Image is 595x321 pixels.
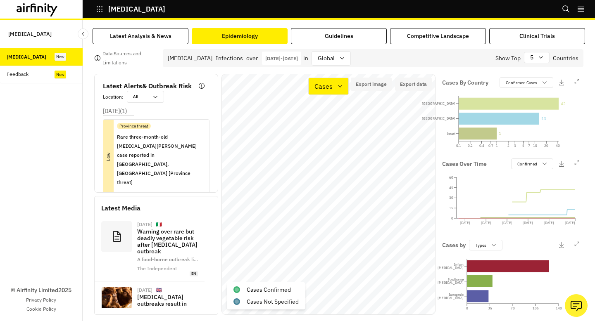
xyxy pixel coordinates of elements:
[488,306,492,310] tspan: 35
[449,293,464,297] tspan: Iatrogenic
[544,221,554,225] tspan: [DATE]
[475,242,486,248] p: Types
[407,32,469,40] div: Competitive Landscape
[565,294,588,317] button: Ask our analysts
[108,5,165,13] p: [MEDICAL_DATA]
[137,256,198,262] span: A food-borne outbreak li …
[442,78,488,87] p: Cases By Country
[101,203,211,213] p: Latest Media
[506,80,537,86] p: Confirmed Cases
[246,54,258,63] p: over
[96,2,165,16] button: [MEDICAL_DATA]
[222,74,435,314] canvas: Map
[502,221,512,225] tspan: [DATE]
[216,54,243,63] p: Infections
[102,49,156,67] p: Data Sources and Limitations
[499,131,501,136] tspan: 1
[466,306,468,310] tspan: 0
[523,221,533,225] tspan: [DATE]
[517,161,537,167] p: Confirmed
[422,101,455,106] tspan: [GEOGRAPHIC_DATA]
[103,81,192,91] p: Latest Alerts & Outbreak Risk
[168,54,212,63] div: [MEDICAL_DATA]
[325,32,353,40] div: Guidelines
[533,306,539,310] tspan: 105
[442,160,487,168] p: Cases Over Time
[530,53,533,62] p: 5
[449,206,453,210] tspan: 15
[456,144,461,148] tspan: 0.1
[102,287,132,317] img: image-source-agriland-kevin-beef-cattle-farm-scaled.jpg
[438,266,464,270] tspan: [MEDICAL_DATA]
[553,54,578,63] p: Countries
[528,144,530,148] tspan: 7
[55,53,66,61] div: New
[448,278,464,282] tspan: Foodborne
[451,216,453,220] tspan: 0
[449,175,453,179] tspan: 60
[522,144,524,148] tspan: 5
[454,262,464,267] tspan: Infant
[544,144,548,148] tspan: 20
[507,144,509,148] tspan: 2
[496,144,498,148] tspan: 1
[222,32,258,40] div: Epidemiology
[156,287,162,294] p: 🇬🇧
[7,53,46,61] div: [MEDICAL_DATA]
[262,52,301,65] button: Interact with the calendar and add the check-in date for your trip.
[247,297,299,306] p: Cases Not Specified
[11,286,71,295] p: © Airfinity Limited 2025
[449,196,453,200] tspan: 30
[78,28,88,39] button: Close Sidebar
[265,55,298,61] p: [DATE] - [DATE]
[519,32,555,40] div: Clinical Trials
[468,144,473,148] tspan: 0.2
[511,306,515,310] tspan: 70
[156,221,162,228] p: 🇮🇹
[541,116,546,121] tspan: 13
[103,93,124,101] p: Location :
[395,78,432,91] button: Export data
[119,123,148,129] p: Province threat
[314,81,333,91] p: Cases
[438,281,464,285] tspan: [MEDICAL_DATA]
[117,132,202,187] p: Rare three-month-old [MEDICAL_DATA][PERSON_NAME] case reported in [GEOGRAPHIC_DATA], [GEOGRAPHIC_...
[488,144,493,148] tspan: 0.7
[190,271,198,276] span: en
[26,305,56,313] a: Cookie Policy
[351,78,392,91] button: Export image
[447,132,455,136] tspan: Israel
[562,2,570,16] button: Search
[247,286,291,294] p: Cases Confirmed
[422,116,455,120] tspan: [GEOGRAPHIC_DATA]
[481,221,491,225] tspan: [DATE]
[137,266,177,271] div: The Independent
[137,288,152,293] div: [DATE]
[95,216,205,282] a: [DATE]🇮🇹Warning over rare but deadly vegetable risk after [MEDICAL_DATA] outbreakA food-borne out...
[442,241,466,250] p: Cases by
[561,101,566,106] tspan: 42
[94,52,156,65] button: Data Sources and Limitations
[556,144,560,148] tspan: 40
[55,71,66,78] div: New
[514,144,516,148] tspan: 3
[565,221,575,225] tspan: [DATE]
[137,222,152,227] div: [DATE]
[7,71,29,78] div: Feedback
[103,107,127,116] p: [DATE] ( 1 )
[479,144,484,148] tspan: 0.4
[71,151,145,162] p: Low
[8,26,52,42] p: [MEDICAL_DATA]
[137,228,198,255] p: Warning over rare but deadly vegetable risk after [MEDICAL_DATA] outbreak
[556,306,562,310] tspan: 140
[110,32,171,40] div: Latest Analysis & News
[495,54,521,63] p: Show Top
[26,296,56,304] a: Privacy Policy
[533,144,537,148] tspan: 10
[438,296,464,300] tspan: [MEDICAL_DATA]
[303,54,308,63] p: in
[460,221,470,225] tspan: [DATE]
[449,186,453,190] tspan: 45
